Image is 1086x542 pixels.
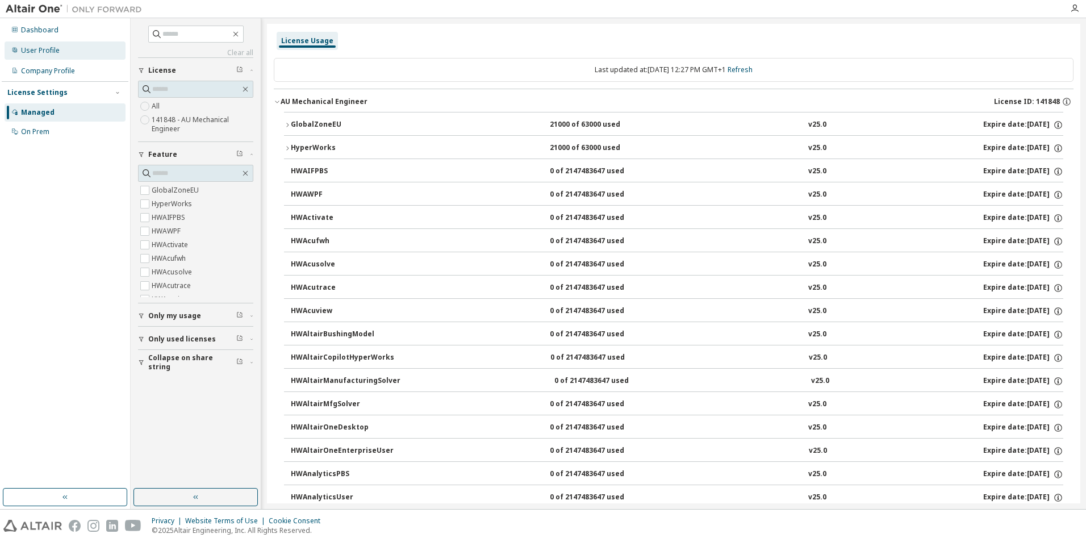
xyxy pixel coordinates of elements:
[983,446,1063,456] div: Expire date: [DATE]
[291,485,1063,510] button: HWAnalyticsUser0 of 2147483647 usedv25.0Expire date:[DATE]
[152,238,190,252] label: HWActivate
[808,469,826,480] div: v25.0
[21,127,49,136] div: On Prem
[291,353,394,363] div: HWAltairCopilotHyperWorks
[808,120,826,130] div: v25.0
[291,206,1063,231] button: HWActivate0 of 2147483647 usedv25.0Expire date:[DATE]
[291,376,400,386] div: HWAltairManufacturingSolver
[808,166,826,177] div: v25.0
[550,469,652,480] div: 0 of 2147483647 used
[550,190,652,200] div: 0 of 2147483647 used
[291,143,393,153] div: HyperWorks
[809,446,827,456] div: v25.0
[808,493,826,503] div: v25.0
[983,469,1063,480] div: Expire date: [DATE]
[152,526,327,535] p: © 2025 Altair Engineering, Inc. All Rights Reserved.
[291,439,1063,464] button: HWAltairOneEnterpriseUser0 of 2147483647 usedv25.0Expire date:[DATE]
[808,423,826,433] div: v25.0
[138,303,253,328] button: Only my usage
[291,236,393,247] div: HWAcufwh
[148,150,177,159] span: Feature
[291,369,1063,394] button: HWAltairManufacturingSolver0 of 2147483647 usedv25.0Expire date:[DATE]
[21,46,60,55] div: User Profile
[152,293,191,306] label: HWAcuview
[152,99,162,113] label: All
[236,358,243,367] span: Clear filter
[291,213,393,223] div: HWActivate
[291,276,1063,301] button: HWAcutrace0 of 2147483647 usedv25.0Expire date:[DATE]
[983,306,1063,316] div: Expire date: [DATE]
[983,493,1063,503] div: Expire date: [DATE]
[236,150,243,159] span: Clear filter
[236,66,243,75] span: Clear filter
[291,166,393,177] div: HWAIFPBS
[983,260,1063,270] div: Expire date: [DATE]
[983,330,1063,340] div: Expire date: [DATE]
[138,142,253,167] button: Feature
[69,520,81,532] img: facebook.svg
[7,88,68,97] div: License Settings
[291,446,394,456] div: HWAltairOneEnterpriseUser
[983,283,1063,293] div: Expire date: [DATE]
[983,353,1063,363] div: Expire date: [DATE]
[550,353,653,363] div: 0 of 2147483647 used
[152,265,194,279] label: HWAcusolve
[291,322,1063,347] button: HWAltairBushingModel0 of 2147483647 usedv25.0Expire date:[DATE]
[152,224,183,238] label: HWAWPF
[138,58,253,83] button: License
[808,143,826,153] div: v25.0
[291,462,1063,487] button: HWAnalyticsPBS0 of 2147483647 usedv25.0Expire date:[DATE]
[152,211,187,224] label: HWAIFPBS
[983,423,1063,433] div: Expire date: [DATE]
[291,299,1063,324] button: HWAcuview0 of 2147483647 usedv25.0Expire date:[DATE]
[550,493,652,503] div: 0 of 2147483647 used
[983,166,1063,177] div: Expire date: [DATE]
[550,330,652,340] div: 0 of 2147483647 used
[994,97,1060,106] span: License ID: 141848
[811,376,829,386] div: v25.0
[554,376,657,386] div: 0 of 2147483647 used
[550,166,652,177] div: 0 of 2147483647 used
[291,392,1063,417] button: HWAltairMfgSolver0 of 2147483647 usedv25.0Expire date:[DATE]
[291,229,1063,254] button: HWAcufwh0 of 2147483647 usedv25.0Expire date:[DATE]
[138,327,253,352] button: Only used licenses
[152,516,185,526] div: Privacy
[550,143,652,153] div: 21000 of 63000 used
[291,493,393,503] div: HWAnalyticsUser
[291,252,1063,277] button: HWAcusolve0 of 2147483647 usedv25.0Expire date:[DATE]
[983,376,1063,386] div: Expire date: [DATE]
[291,345,1063,370] button: HWAltairCopilotHyperWorks0 of 2147483647 usedv25.0Expire date:[DATE]
[152,252,188,265] label: HWAcufwh
[106,520,118,532] img: linkedin.svg
[152,113,253,136] label: 141848 - AU Mechanical Engineer
[291,159,1063,184] button: HWAIFPBS0 of 2147483647 usedv25.0Expire date:[DATE]
[3,520,62,532] img: altair_logo.svg
[291,399,393,410] div: HWAltairMfgSolver
[148,353,236,372] span: Collapse on share string
[291,306,393,316] div: HWAcuview
[550,213,652,223] div: 0 of 2147483647 used
[983,190,1063,200] div: Expire date: [DATE]
[550,120,652,130] div: 21000 of 63000 used
[274,89,1074,114] button: AU Mechanical EngineerLicense ID: 141848
[291,120,393,130] div: GlobalZoneEU
[808,330,826,340] div: v25.0
[291,182,1063,207] button: HWAWPF0 of 2147483647 usedv25.0Expire date:[DATE]
[983,399,1063,410] div: Expire date: [DATE]
[269,516,327,526] div: Cookie Consent
[550,306,652,316] div: 0 of 2147483647 used
[291,283,393,293] div: HWAcutrace
[983,236,1063,247] div: Expire date: [DATE]
[983,120,1063,130] div: Expire date: [DATE]
[550,283,652,293] div: 0 of 2147483647 used
[291,260,393,270] div: HWAcusolve
[284,112,1063,137] button: GlobalZoneEU21000 of 63000 usedv25.0Expire date:[DATE]
[274,58,1074,82] div: Last updated at: [DATE] 12:27 PM GMT+1
[728,65,753,74] a: Refresh
[808,283,826,293] div: v25.0
[148,335,216,344] span: Only used licenses
[21,66,75,76] div: Company Profile
[983,143,1063,153] div: Expire date: [DATE]
[236,311,243,320] span: Clear filter
[550,260,652,270] div: 0 of 2147483647 used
